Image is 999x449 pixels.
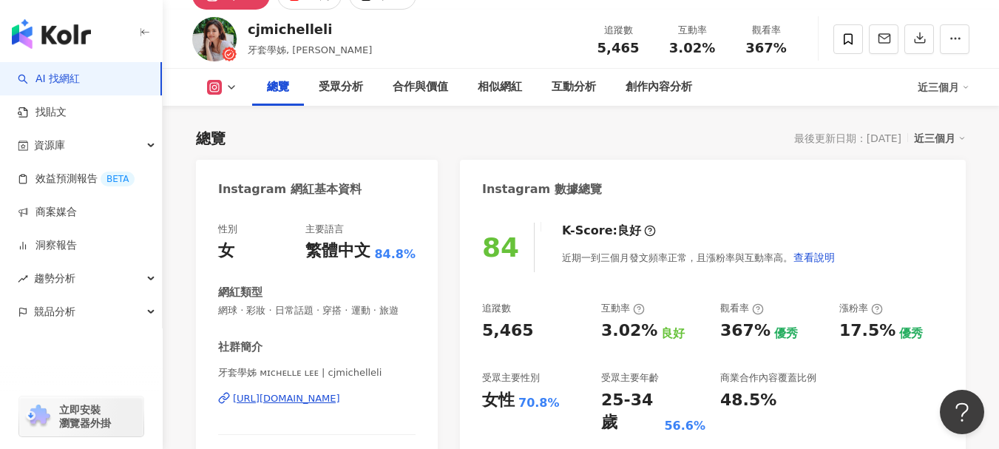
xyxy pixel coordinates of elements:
[233,392,340,405] div: [URL][DOMAIN_NAME]
[18,274,28,284] span: rise
[218,392,416,405] a: [URL][DOMAIN_NAME]
[738,23,794,38] div: 觀看率
[19,396,143,436] a: chrome extension立即安裝 瀏覽器外掛
[552,78,596,96] div: 互動分析
[482,181,602,198] div: Instagram 數據總覽
[794,132,901,144] div: 最後更新日期：[DATE]
[482,320,534,342] div: 5,465
[482,232,519,263] div: 84
[34,262,75,295] span: 趨勢分析
[626,78,692,96] div: 創作內容分析
[319,78,363,96] div: 受眾分析
[597,40,640,55] span: 5,465
[18,238,77,253] a: 洞察報告
[59,403,111,430] span: 立即安裝 瀏覽器外掛
[720,389,776,412] div: 48.5%
[482,302,511,315] div: 追蹤數
[669,41,715,55] span: 3.02%
[192,17,237,61] img: KOL Avatar
[601,320,657,342] div: 3.02%
[518,395,560,411] div: 70.8%
[34,295,75,328] span: 競品分析
[218,304,416,317] span: 網球 · 彩妝 · 日常話題 · 穿搭 · 運動 · 旅遊
[793,243,836,272] button: 查看說明
[774,325,798,342] div: 優秀
[482,389,515,412] div: 女性
[218,181,362,198] div: Instagram 網紅基本資料
[305,223,344,236] div: 主要語言
[793,251,835,263] span: 查看說明
[218,223,237,236] div: 性別
[393,78,448,96] div: 合作與價值
[218,240,234,263] div: 女
[374,246,416,263] span: 84.8%
[745,41,787,55] span: 367%
[218,366,416,379] span: 牙套學姊 ᴍɪᴄʜᴇʟʟᴇ ʟᴇᴇ | cjmichelleli
[720,371,816,385] div: 商業合作內容覆蓋比例
[196,128,226,149] div: 總覽
[18,72,80,87] a: searchAI 找網紅
[34,129,65,162] span: 資源庫
[661,325,685,342] div: 良好
[18,205,77,220] a: 商案媒合
[12,19,91,49] img: logo
[18,105,67,120] a: 找貼文
[24,405,53,428] img: chrome extension
[918,75,969,99] div: 近三個月
[590,23,646,38] div: 追蹤數
[664,23,720,38] div: 互動率
[18,172,135,186] a: 效益預測報告BETA
[267,78,289,96] div: 總覽
[478,78,522,96] div: 相似網紅
[664,418,705,434] div: 56.6%
[601,389,660,435] div: 25-34 歲
[562,243,836,272] div: 近期一到三個月發文頻率正常，且漲粉率與互動率高。
[601,371,659,385] div: 受眾主要年齡
[914,129,966,148] div: 近三個月
[720,302,764,315] div: 觀看率
[562,223,656,239] div: K-Score :
[940,390,984,434] iframe: Help Scout Beacon - Open
[839,320,895,342] div: 17.5%
[305,240,370,263] div: 繁體中文
[899,325,923,342] div: 優秀
[601,302,645,315] div: 互動率
[617,223,641,239] div: 良好
[839,302,883,315] div: 漲粉率
[482,371,540,385] div: 受眾主要性別
[248,44,372,55] span: 牙套學姊, [PERSON_NAME]
[218,340,263,355] div: 社群簡介
[720,320,771,342] div: 367%
[248,20,372,38] div: cjmichelleli
[218,285,263,300] div: 網紅類型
